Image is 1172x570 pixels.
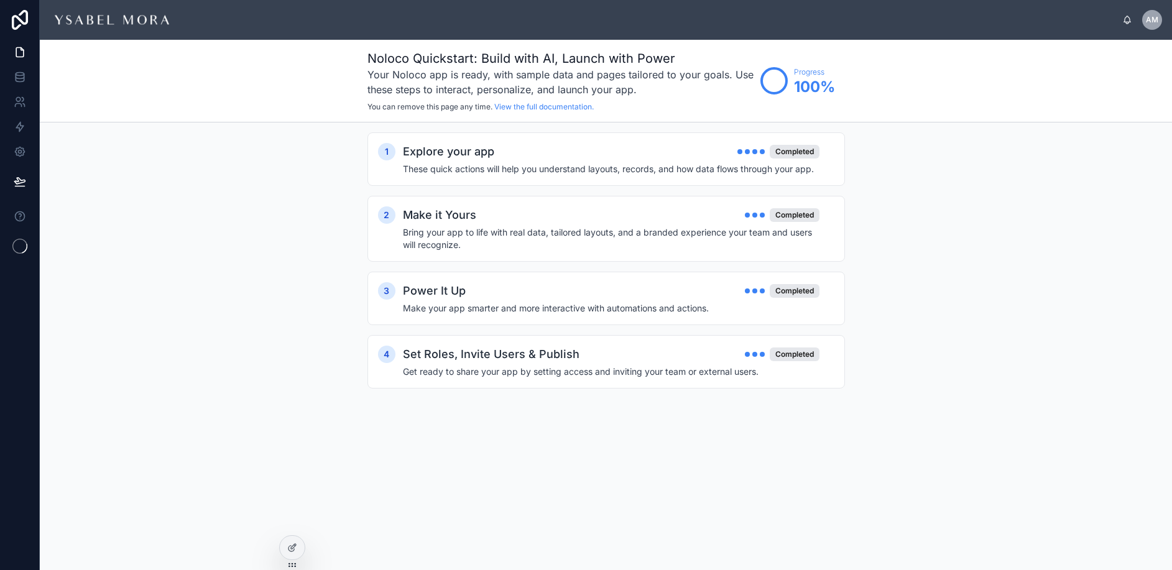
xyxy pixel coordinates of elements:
[403,226,819,251] h4: Bring your app to life with real data, tailored layouts, and a branded experience your team and u...
[494,102,594,111] a: View the full documentation.
[403,365,819,378] h4: Get ready to share your app by setting access and inviting your team or external users.
[367,50,754,67] h1: Noloco Quickstart: Build with AI, Launch with Power
[770,284,819,298] div: Completed
[794,67,835,77] span: Progress
[378,206,395,224] div: 2
[403,163,819,175] h4: These quick actions will help you understand layouts, records, and how data flows through your app.
[403,206,476,224] h2: Make it Yours
[378,346,395,363] div: 4
[770,145,819,159] div: Completed
[1146,15,1158,25] span: AM
[403,143,494,160] h2: Explore your app
[403,282,466,300] h2: Power It Up
[403,346,579,363] h2: Set Roles, Invite Users & Publish
[184,6,1122,11] div: scrollable content
[40,122,1172,423] div: scrollable content
[367,67,754,97] h3: Your Noloco app is ready, with sample data and pages tailored to your goals. Use these steps to i...
[794,77,835,97] span: 100 %
[50,10,174,30] img: App logo
[403,302,819,315] h4: Make your app smarter and more interactive with automations and actions.
[367,102,492,111] span: You can remove this page any time.
[770,347,819,361] div: Completed
[378,143,395,160] div: 1
[378,282,395,300] div: 3
[770,208,819,222] div: Completed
